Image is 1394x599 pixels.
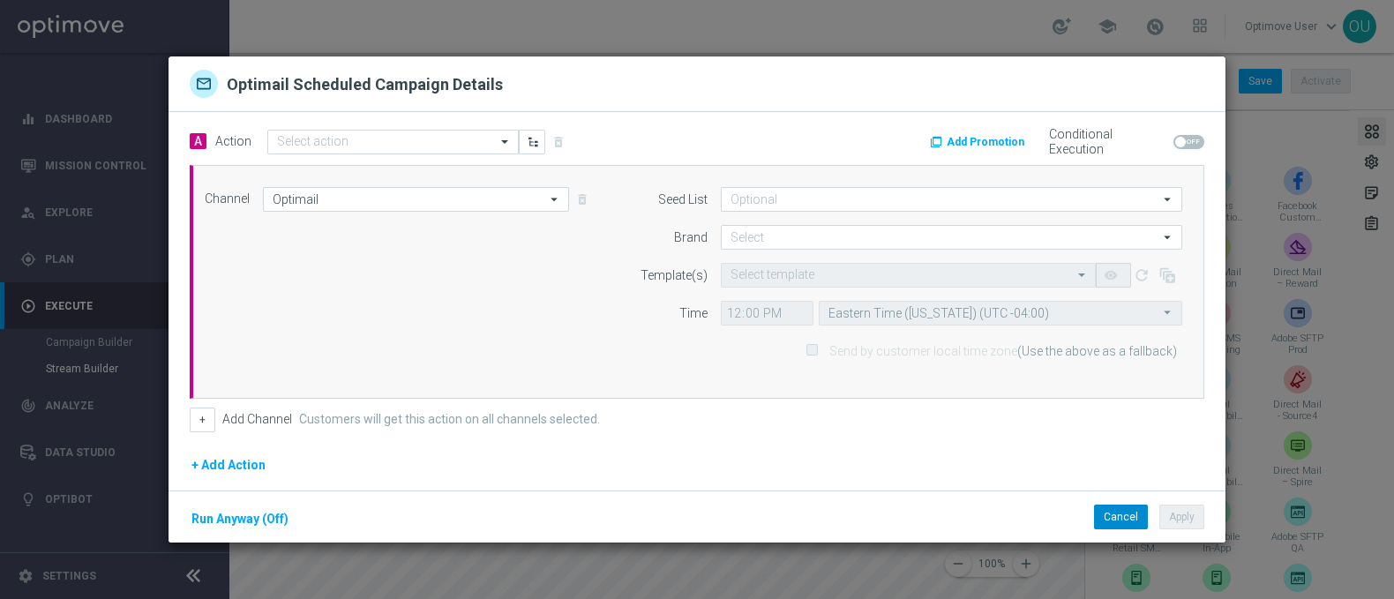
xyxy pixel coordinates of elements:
button: Cancel [1094,505,1148,529]
input: Optional [721,187,1182,212]
label: Add Channel [222,412,292,427]
h2: Optimail Scheduled Campaign Details [227,74,503,98]
input: Select channel [263,187,569,212]
span: (Use the above as a fallback) [1017,344,1177,358]
button: Apply [1159,505,1204,529]
button: + Add Action [190,454,267,476]
i: arrow_drop_down [546,188,564,211]
label: Send by customer local time zone [823,343,1177,359]
label: Conditional Execution [1049,127,1166,157]
i: arrow_drop_down [1159,302,1177,324]
label: Template(s) [641,268,708,283]
button: Run Anyway (Off) [190,508,290,530]
span: A [190,133,206,149]
input: Select [721,225,1182,250]
label: Customers will get this action on all channels selected. [299,412,600,427]
label: Time [679,306,708,321]
label: Seed List [658,192,708,207]
label: Channel [205,191,250,206]
label: Action [215,134,251,149]
i: arrow_drop_down [1159,188,1177,211]
button: Add Promotion [928,132,1031,152]
label: Brand [674,230,708,245]
i: arrow_drop_down [1159,226,1177,249]
button: + [190,408,215,432]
